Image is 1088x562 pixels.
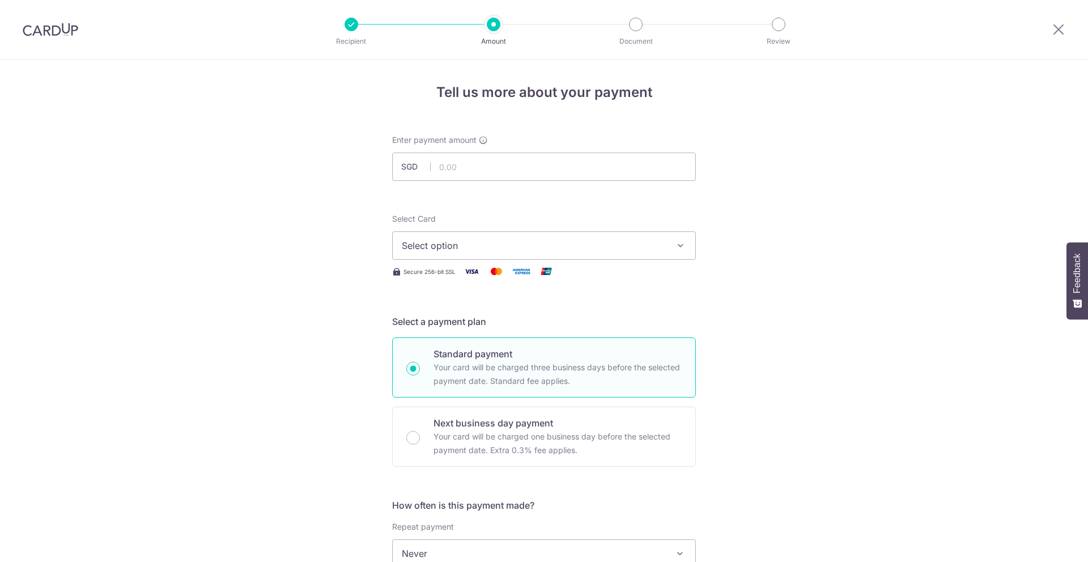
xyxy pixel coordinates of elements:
[392,231,696,260] button: Select option
[1066,242,1088,319] button: Feedback - Show survey
[403,267,456,276] span: Secure 256-bit SSL
[485,264,508,278] img: Mastercard
[594,36,678,47] p: Document
[510,264,533,278] img: American Express
[433,416,682,430] p: Next business day payment
[392,134,477,146] span: Enter payment amount
[452,36,535,47] p: Amount
[392,521,454,533] label: Repeat payment
[392,82,696,103] h4: Tell us more about your payment
[737,36,821,47] p: Review
[309,36,393,47] p: Recipient
[433,347,682,361] p: Standard payment
[535,264,558,278] img: Union Pay
[433,430,682,457] p: Your card will be charged one business day before the selected payment date. Extra 0.3% fee applies.
[460,264,483,278] img: Visa
[1072,253,1082,293] span: Feedback
[433,361,682,388] p: Your card will be charged three business days before the selected payment date. Standard fee appl...
[392,153,696,181] input: 0.00
[392,214,436,223] span: translation missing: en.payables.payment_networks.credit_card.summary.labels.select_card
[401,161,431,172] span: SGD
[402,239,666,252] span: Select option
[392,498,696,512] h5: How often is this payment made?
[23,23,78,36] img: CardUp
[1015,528,1077,556] iframe: Opens a widget where you can find more information
[392,315,696,328] h5: Select a payment plan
